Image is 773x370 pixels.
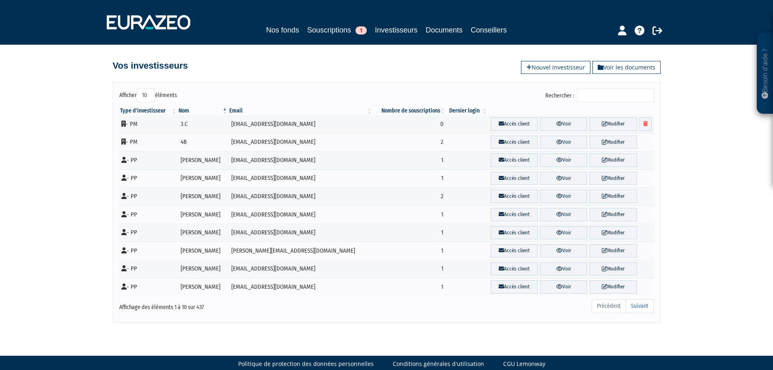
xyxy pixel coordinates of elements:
td: 1 [373,260,446,278]
td: 0 [373,115,446,133]
td: [EMAIL_ADDRESS][DOMAIN_NAME] [228,115,373,133]
td: - PP [119,169,178,188]
a: Politique de protection des données personnelles [238,360,374,368]
a: Voir [540,226,587,240]
a: Accès client [491,226,538,240]
a: Modifier [590,154,637,167]
td: 2 [373,187,446,206]
a: Modifier [590,244,637,257]
td: [PERSON_NAME][EMAIL_ADDRESS][DOMAIN_NAME] [228,242,373,260]
a: Modifier [590,136,637,149]
th: Nombre de souscriptions : activer pour trier la colonne par ordre croissant [373,107,446,115]
a: Accès client [491,117,538,131]
a: Accès client [491,262,538,276]
a: Accès client [491,136,538,149]
a: Accès client [491,244,538,257]
td: 1 [373,278,446,296]
div: Affichage des éléments 1 à 10 sur 437 [119,299,335,312]
a: Voir [540,280,587,294]
td: [EMAIL_ADDRESS][DOMAIN_NAME] [228,151,373,169]
td: [EMAIL_ADDRESS][DOMAIN_NAME] [228,187,373,206]
a: Accès client [491,154,538,167]
a: Accès client [491,208,538,221]
td: [EMAIL_ADDRESS][DOMAIN_NAME] [228,224,373,242]
td: - PP [119,278,178,296]
td: - PP [119,151,178,169]
a: Supprimer [640,117,652,131]
td: [PERSON_NAME] [178,151,228,169]
a: Modifier [590,262,637,276]
td: [PERSON_NAME] [178,278,228,296]
a: Modifier [590,190,637,203]
a: Voir [540,190,587,203]
td: - PP [119,242,178,260]
td: [PERSON_NAME] [178,260,228,278]
select: Afficheréléments [137,89,155,102]
a: Voir [540,172,587,185]
a: Modifier [590,226,637,240]
a: Voir [540,208,587,221]
span: 1 [355,26,367,35]
td: [PERSON_NAME] [178,242,228,260]
td: [EMAIL_ADDRESS][DOMAIN_NAME] [228,169,373,188]
td: [PERSON_NAME] [178,187,228,206]
td: 1 [373,206,446,224]
td: [EMAIL_ADDRESS][DOMAIN_NAME] [228,206,373,224]
td: - PP [119,206,178,224]
td: - PM [119,115,178,133]
a: Nouvel investisseur [521,61,590,74]
th: Dernier login : activer pour trier la colonne par ordre croissant [446,107,488,115]
img: 1732889491-logotype_eurazeo_blanc_rvb.png [107,15,190,30]
a: Conseillers [471,24,507,36]
td: [EMAIL_ADDRESS][DOMAIN_NAME] [228,260,373,278]
a: Voir [540,136,587,149]
a: Conditions générales d'utilisation [393,360,484,368]
td: - PM [119,133,178,151]
a: Modifier [590,117,637,131]
a: Modifier [590,280,637,294]
a: Documents [426,24,463,36]
td: 3.C [178,115,228,133]
td: 1 [373,224,446,242]
td: - PP [119,187,178,206]
a: Voir les documents [592,61,661,74]
p: Besoin d'aide ? [760,37,770,110]
a: Voir [540,154,587,167]
td: [PERSON_NAME] [178,224,228,242]
a: Accès client [491,172,538,185]
td: - PP [119,260,178,278]
td: 1 [373,242,446,260]
a: Voir [540,117,587,131]
th: &nbsp; [488,107,654,115]
td: - PP [119,224,178,242]
td: [EMAIL_ADDRESS][DOMAIN_NAME] [228,133,373,151]
td: 2 [373,133,446,151]
th: Type d'investisseur : activer pour trier la colonne par ordre croissant [119,107,178,115]
td: 4B [178,133,228,151]
a: Suivant [626,299,654,313]
a: Souscriptions1 [307,24,367,36]
label: Rechercher : [545,89,654,102]
label: Afficher éléments [119,89,177,102]
td: 1 [373,169,446,188]
td: [PERSON_NAME] [178,206,228,224]
a: Voir [540,262,587,276]
a: Nos fonds [266,24,299,36]
a: Accès client [491,190,538,203]
th: Nom : activer pour trier la colonne par ordre d&eacute;croissant [178,107,228,115]
h4: Vos investisseurs [113,61,188,71]
a: CGU Lemonway [503,360,545,368]
a: Voir [540,244,587,257]
td: 1 [373,151,446,169]
th: Email : activer pour trier la colonne par ordre croissant [228,107,373,115]
td: [PERSON_NAME] [178,169,228,188]
a: Modifier [590,172,637,185]
input: Rechercher : [577,89,654,102]
a: Accès client [491,280,538,294]
td: [EMAIL_ADDRESS][DOMAIN_NAME] [228,278,373,296]
a: Modifier [590,208,637,221]
a: Investisseurs [375,24,418,37]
